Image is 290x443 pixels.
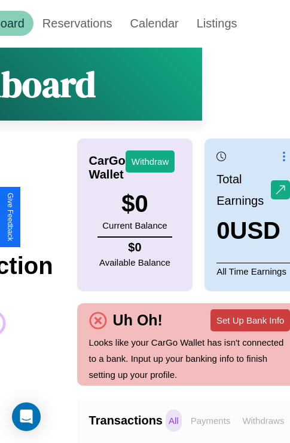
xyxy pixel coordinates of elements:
[166,410,182,432] p: All
[188,11,246,36] a: Listings
[89,154,126,181] h4: CarGo Wallet
[102,190,167,217] h3: $ 0
[210,309,290,331] button: Set Up Bank Info
[216,217,290,244] h3: 0 USD
[126,150,175,173] button: Withdraw
[216,263,290,279] p: All Time Earnings
[239,410,287,432] p: Withdraws
[107,312,169,329] h4: Uh Oh!
[89,414,163,427] h4: Transactions
[12,402,41,431] div: Open Intercom Messenger
[6,193,14,241] div: Give Feedback
[188,410,234,432] p: Payments
[121,11,188,36] a: Calendar
[216,168,271,211] p: Total Earnings
[99,241,170,254] h4: $ 0
[33,11,121,36] a: Reservations
[99,254,170,270] p: Available Balance
[102,217,167,233] p: Current Balance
